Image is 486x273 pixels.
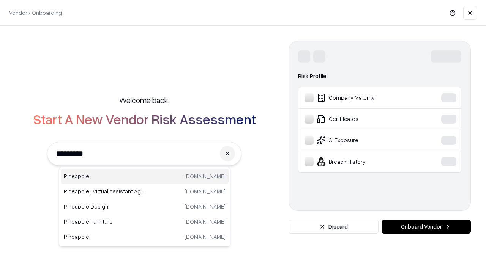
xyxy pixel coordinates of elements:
[305,157,418,166] div: Breach History
[185,187,226,195] p: [DOMAIN_NAME]
[64,218,145,226] p: Pineapple Furniture
[64,202,145,210] p: Pineapple Design
[382,220,471,234] button: Onboard Vendor
[305,93,418,102] div: Company Maturity
[185,218,226,226] p: [DOMAIN_NAME]
[64,187,145,195] p: Pineapple | Virtual Assistant Agency
[33,111,256,127] h2: Start A New Vendor Risk Assessment
[185,172,226,180] p: [DOMAIN_NAME]
[185,202,226,210] p: [DOMAIN_NAME]
[298,72,461,81] div: Risk Profile
[9,9,62,17] p: Vendor / Onboarding
[289,220,379,234] button: Discard
[119,95,169,105] h5: Welcome back,
[64,172,145,180] p: Pineapple
[305,115,418,124] div: Certificates
[64,233,145,241] p: Pineapple
[59,167,230,246] div: Suggestions
[185,233,226,241] p: [DOMAIN_NAME]
[305,136,418,145] div: AI Exposure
